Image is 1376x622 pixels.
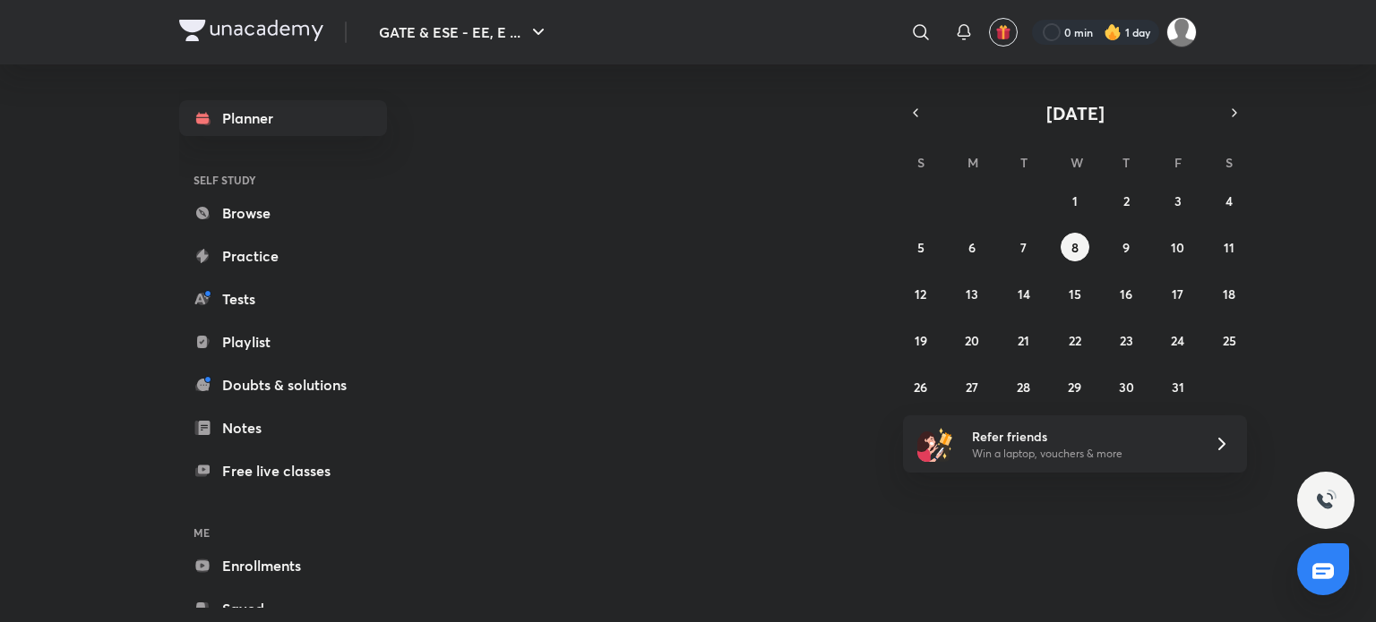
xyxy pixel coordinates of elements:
a: Tests [179,281,387,317]
button: October 23, 2025 [1112,326,1140,354]
a: Free live classes [179,453,387,489]
a: Playlist [179,324,387,360]
abbr: October 3, 2025 [1174,192,1182,209]
button: October 17, 2025 [1164,279,1192,308]
button: October 24, 2025 [1164,326,1192,354]
abbr: October 15, 2025 [1069,285,1081,302]
p: Win a laptop, vouchers & more [972,446,1192,462]
abbr: October 12, 2025 [915,285,926,302]
button: October 6, 2025 [958,233,986,261]
button: October 27, 2025 [958,372,986,401]
button: October 2, 2025 [1112,186,1140,215]
button: October 22, 2025 [1061,326,1089,354]
img: ttu [1315,490,1337,511]
img: Suyash S [1166,17,1197,47]
button: GATE & ESE - EE, E ... [368,14,560,50]
button: October 31, 2025 [1164,372,1192,401]
abbr: Wednesday [1071,154,1083,171]
abbr: October 23, 2025 [1120,332,1133,349]
button: October 13, 2025 [958,279,986,308]
abbr: October 20, 2025 [965,332,979,349]
button: October 8, 2025 [1061,233,1089,261]
a: Notes [179,410,387,446]
abbr: October 7, 2025 [1020,239,1027,256]
abbr: October 14, 2025 [1018,285,1030,302]
img: avatar [995,24,1011,40]
button: October 30, 2025 [1112,372,1140,401]
abbr: October 10, 2025 [1171,239,1184,256]
abbr: October 8, 2025 [1071,239,1079,256]
button: October 28, 2025 [1010,372,1038,401]
button: October 4, 2025 [1215,186,1243,215]
img: streak [1104,23,1122,41]
abbr: October 30, 2025 [1119,379,1134,396]
button: October 15, 2025 [1061,279,1089,308]
a: Company Logo [179,20,323,46]
abbr: October 21, 2025 [1018,332,1029,349]
abbr: October 11, 2025 [1224,239,1234,256]
abbr: October 22, 2025 [1069,332,1081,349]
abbr: Tuesday [1020,154,1028,171]
h6: ME [179,517,387,548]
abbr: Sunday [917,154,924,171]
button: October 7, 2025 [1010,233,1038,261]
button: October 25, 2025 [1215,326,1243,354]
abbr: Thursday [1122,154,1130,171]
abbr: October 5, 2025 [917,239,924,256]
button: October 26, 2025 [907,372,935,401]
abbr: October 18, 2025 [1223,285,1235,302]
abbr: Monday [967,154,978,171]
abbr: October 2, 2025 [1123,192,1130,209]
button: October 3, 2025 [1164,186,1192,215]
button: October 20, 2025 [958,326,986,354]
a: Doubts & solutions [179,367,387,403]
h6: SELF STUDY [179,165,387,195]
abbr: October 1, 2025 [1072,192,1078,209]
abbr: October 27, 2025 [966,379,978,396]
abbr: October 13, 2025 [966,285,978,302]
button: October 19, 2025 [907,326,935,354]
button: October 9, 2025 [1112,233,1140,261]
button: October 12, 2025 [907,279,935,308]
button: October 1, 2025 [1061,186,1089,215]
abbr: Friday [1174,154,1182,171]
abbr: October 9, 2025 [1122,239,1130,256]
button: October 10, 2025 [1164,233,1192,261]
abbr: October 25, 2025 [1223,332,1236,349]
button: avatar [989,18,1018,47]
abbr: October 17, 2025 [1172,285,1183,302]
abbr: October 6, 2025 [968,239,976,256]
button: October 29, 2025 [1061,372,1089,401]
a: Planner [179,100,387,136]
button: October 5, 2025 [907,233,935,261]
abbr: October 28, 2025 [1017,379,1030,396]
abbr: October 19, 2025 [915,332,927,349]
h6: Refer friends [972,427,1192,446]
a: Browse [179,195,387,231]
button: October 14, 2025 [1010,279,1038,308]
button: October 18, 2025 [1215,279,1243,308]
abbr: October 26, 2025 [914,379,927,396]
span: [DATE] [1046,101,1105,125]
button: October 21, 2025 [1010,326,1038,354]
abbr: October 29, 2025 [1068,379,1081,396]
a: Practice [179,238,387,274]
img: referral [917,426,953,462]
img: Company Logo [179,20,323,41]
button: [DATE] [928,100,1222,125]
abbr: October 16, 2025 [1120,285,1132,302]
abbr: October 24, 2025 [1171,332,1184,349]
abbr: October 31, 2025 [1172,379,1184,396]
a: Enrollments [179,548,387,584]
button: October 16, 2025 [1112,279,1140,308]
button: October 11, 2025 [1215,233,1243,261]
abbr: October 4, 2025 [1225,192,1233,209]
abbr: Saturday [1225,154,1233,171]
